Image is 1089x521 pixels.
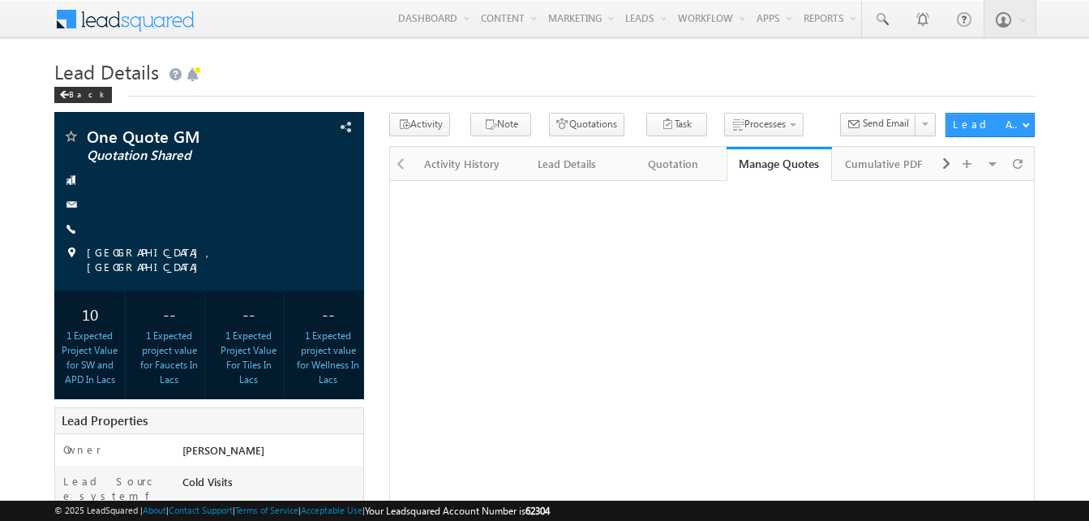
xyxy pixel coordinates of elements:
div: -- [138,299,200,329]
a: Terms of Service [235,505,298,515]
span: [GEOGRAPHIC_DATA], [GEOGRAPHIC_DATA] [87,245,337,274]
span: Send Email [863,116,909,131]
div: -- [217,299,280,329]
div: 1 Expected Project Value For Tiles In Lacs [217,329,280,387]
a: Lead Details [515,147,620,181]
div: 1 Expected project value for Faucets In Lacs [138,329,200,387]
div: 1 Expected project value for Wellness In Lacs [297,329,359,387]
span: Lead Properties [62,412,148,428]
a: Manage Quotes [727,147,832,181]
button: Activity [389,113,450,136]
span: 62304 [525,505,550,517]
button: Lead Actions [945,113,1035,137]
div: 10 [58,299,121,329]
a: Contact Support [169,505,233,515]
div: Cold Visits [178,474,363,497]
span: One Quote GM [87,128,277,144]
div: Back [54,87,112,103]
div: Activity History [422,154,500,174]
div: 1 Expected Project Value for SW and APD In Lacs [58,329,121,387]
label: Owner [63,442,101,457]
button: Note [470,113,531,136]
div: Quotation [634,154,712,174]
a: Cumulative PDF [832,147,937,181]
a: Activity History [409,147,515,181]
a: Back [54,86,120,100]
span: © 2025 LeadSquared | | | | | [54,503,550,519]
span: Your Leadsquared Account Number is [365,505,550,517]
button: Task [646,113,707,136]
div: Lead Actions [953,117,1022,131]
label: Lead Source_system_field [63,474,167,518]
div: Lead Details [528,154,606,174]
button: Processes [724,113,804,136]
div: Cumulative PDF [845,154,923,174]
span: Quotation Shared [87,148,277,164]
div: -- [297,299,359,329]
a: Acceptable Use [301,505,362,515]
a: Quotation [621,147,727,181]
span: [PERSON_NAME] [182,443,264,457]
button: Quotations [549,113,624,136]
button: Send Email [840,113,916,136]
span: Processes [744,118,786,130]
a: About [143,505,166,515]
span: Lead Details [54,58,159,84]
div: Manage Quotes [739,156,820,171]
